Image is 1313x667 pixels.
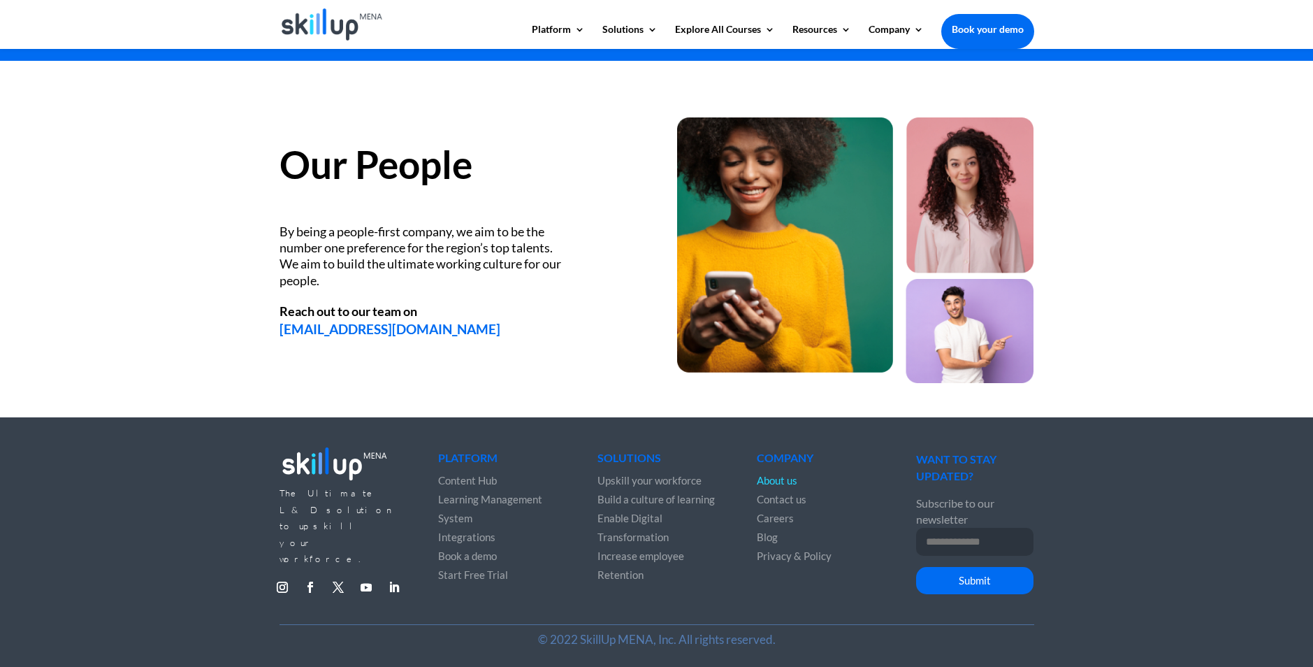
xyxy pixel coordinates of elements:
[280,303,417,319] strong: Reach out to our team on
[383,576,405,598] a: Follow on LinkedIn
[597,550,684,581] a: Increase employee Retention
[757,550,832,562] a: Privacy & Policy
[280,443,390,484] img: footer_logo
[438,452,556,471] h4: Platform
[1080,516,1313,667] iframe: Chat Widget
[757,512,794,524] a: Careers
[280,224,566,289] div: By being a people-first company, we aim to be the number one preference for the region’s top tale...
[271,576,293,598] a: Follow on Instagram
[916,495,1033,528] p: Subscribe to our newsletter
[757,493,806,505] a: Contact us
[916,452,996,482] span: WANT TO STAY UPDATED?
[792,24,851,48] a: Resources
[597,512,669,543] a: Enable Digital Transformation
[438,474,497,487] a: Content Hub
[280,487,395,564] span: The Ultimate L&D solution to upskill your workforce.
[438,550,497,562] a: Book a demo
[677,117,1033,384] img: our people - Skillup
[959,574,991,587] span: Submit
[757,531,778,543] a: Blog
[438,568,508,581] a: Start Free Trial
[280,631,1034,647] p: © 2022 SkillUp MENA, Inc. All rights reserved.
[916,567,1033,595] button: Submit
[597,474,702,487] a: Upskill your workforce
[757,474,797,487] a: About us
[602,24,658,48] a: Solutions
[532,24,585,48] a: Platform
[280,321,500,337] a: [EMAIL_ADDRESS][DOMAIN_NAME]
[280,145,636,191] h2: Our People
[299,576,321,598] a: Follow on Facebook
[327,576,349,598] a: Follow on X
[438,493,542,524] a: Learning Management System
[597,452,715,471] h4: Solutions
[282,8,383,41] img: Skillup Mena
[355,576,377,598] a: Follow on Youtube
[438,531,495,543] a: Integrations
[597,493,715,505] a: Build a culture of learning
[757,452,874,471] h4: Company
[675,24,775,48] a: Explore All Courses
[869,24,924,48] a: Company
[941,14,1034,45] a: Book your demo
